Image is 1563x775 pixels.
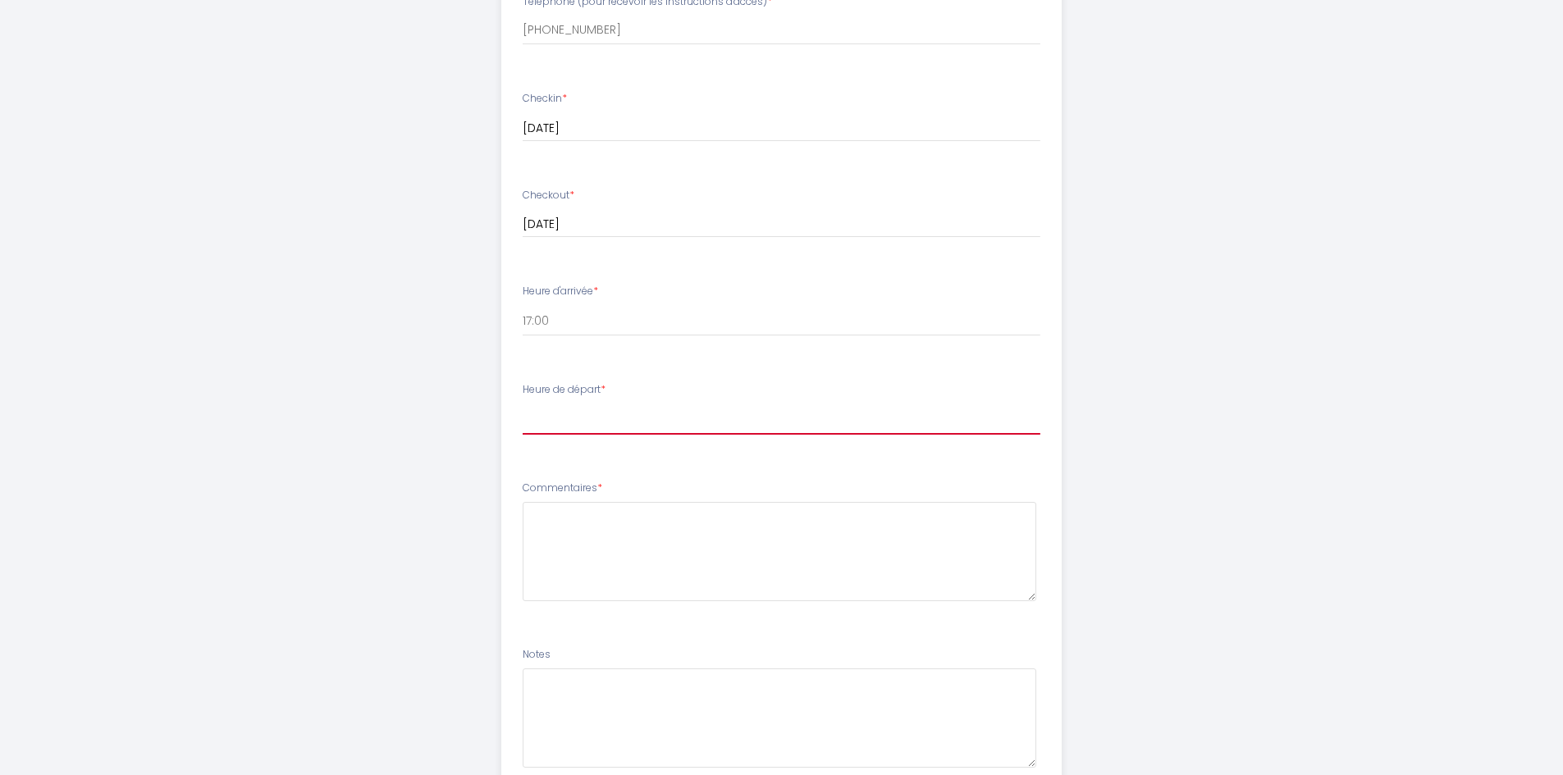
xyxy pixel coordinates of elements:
[523,188,574,203] label: Checkout
[523,91,567,107] label: Checkin
[523,647,551,663] label: Notes
[523,481,602,496] label: Commentaires
[523,382,606,398] label: Heure de départ
[523,284,598,299] label: Heure d'arrivée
